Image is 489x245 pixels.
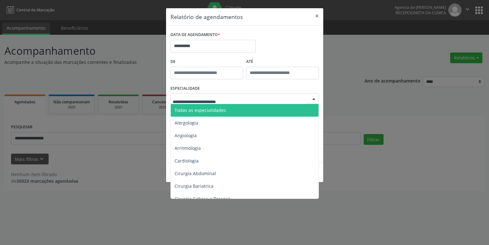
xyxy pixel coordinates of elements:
span: Cirurgia Abdominal [175,170,216,176]
span: Angiologia [175,132,197,138]
h5: Relatório de agendamentos [170,13,243,21]
label: ESPECIALIDADE [170,84,200,94]
label: ATÉ [246,57,319,67]
span: Cardiologia [175,158,199,164]
span: Cirurgia Bariatrica [175,183,213,189]
label: DATA DE AGENDAMENTO [170,30,220,40]
span: Todas as especialidades [175,107,226,113]
span: Arritmologia [175,145,201,151]
span: Alergologia [175,120,198,126]
button: Close [311,8,323,24]
label: De [170,57,243,67]
span: Cirurgia Cabeça e Pescoço [175,196,230,202]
